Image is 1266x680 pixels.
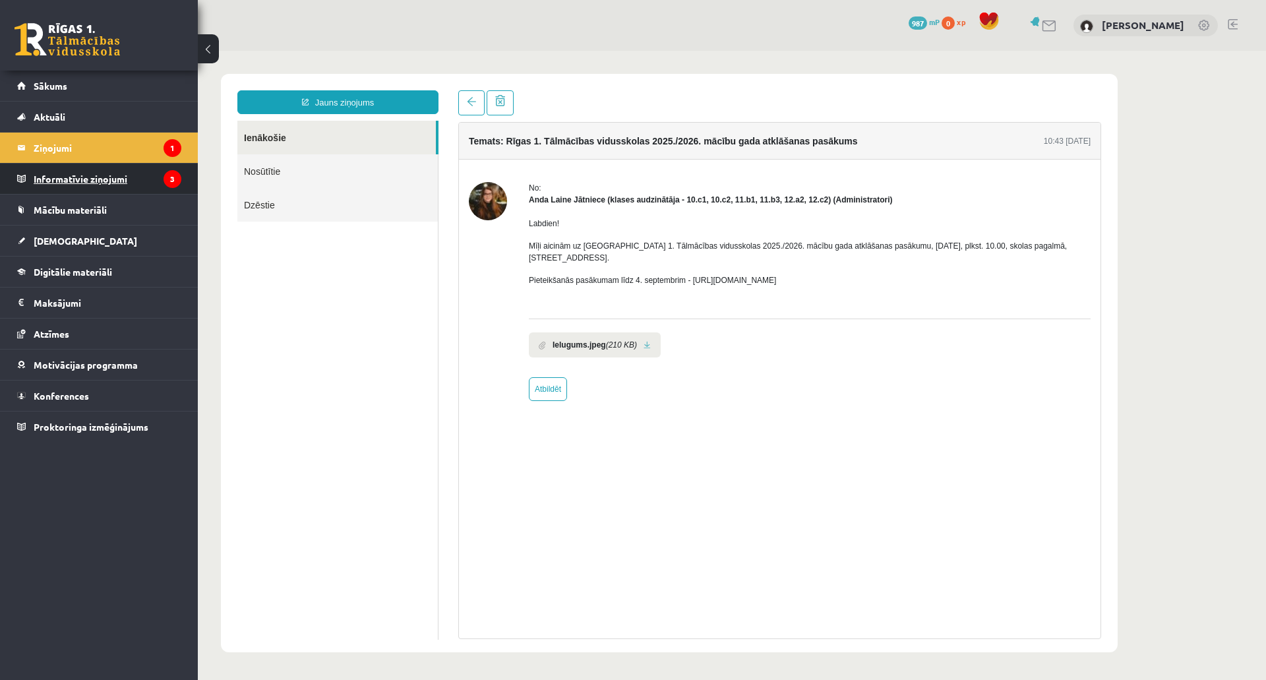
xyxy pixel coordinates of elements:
i: 1 [164,139,181,157]
a: Atzīmes [17,319,181,349]
legend: Ziņojumi [34,133,181,163]
a: Sākums [17,71,181,101]
a: [PERSON_NAME] [1102,18,1184,32]
a: [DEMOGRAPHIC_DATA] [17,226,181,256]
span: [DEMOGRAPHIC_DATA] [34,235,137,247]
a: Nosūtītie [40,104,240,137]
a: Proktoringa izmēģinājums [17,412,181,442]
span: 987 [909,16,927,30]
span: mP [929,16,940,27]
a: Informatīvie ziņojumi3 [17,164,181,194]
strong: Anda Laine Jātniece (klases audzinātāja - 10.c1, 10.c2, 11.b1, 11.b3, 12.a2, 12.c2) (Administratori) [331,144,695,154]
a: 0 xp [942,16,972,27]
a: Dzēstie [40,137,240,171]
h4: Temats: Rīgas 1. Tālmācības vidusskolas 2025./2026. mācību gada atklāšanas pasākums [271,85,660,96]
a: Maksājumi [17,288,181,318]
div: No: [331,131,893,143]
legend: Informatīvie ziņojumi [34,164,181,194]
img: Anda Laine Jātniece (klases audzinātāja - 10.c1, 10.c2, 11.b1, 11.b3, 12.a2, 12.c2) [271,131,309,170]
span: Konferences [34,390,89,402]
span: 0 [942,16,955,30]
a: Rīgas 1. Tālmācības vidusskola [15,23,120,56]
p: Labdien! [331,167,893,179]
span: Aktuāli [34,111,65,123]
p: Mīļi aicinām uz [GEOGRAPHIC_DATA] 1. Tālmācības vidusskolas 2025./2026. mācību gada atklāšanas pa... [331,189,893,213]
span: Mācību materiāli [34,204,107,216]
span: Digitālie materiāli [34,266,112,278]
span: Sākums [34,80,67,92]
p: Pieteikšanās pasākumam līdz 4. septembrim - [URL][DOMAIN_NAME] [331,224,893,235]
i: 3 [164,170,181,188]
div: 10:43 [DATE] [846,84,893,96]
a: Motivācijas programma [17,350,181,380]
span: Atzīmes [34,328,69,340]
span: Proktoringa izmēģinājums [34,421,148,433]
img: Regnārs Želvis [1080,20,1093,33]
i: (210 KB) [408,288,439,300]
span: Motivācijas programma [34,359,138,371]
a: Ziņojumi1 [17,133,181,163]
a: Konferences [17,381,181,411]
legend: Maksājumi [34,288,181,318]
a: Atbildēt [331,326,369,350]
span: xp [957,16,965,27]
a: Mācību materiāli [17,195,181,225]
a: Digitālie materiāli [17,257,181,287]
a: Jauns ziņojums [40,40,241,63]
a: 987 mP [909,16,940,27]
b: Ielugums.jpeg [355,288,408,300]
a: Aktuāli [17,102,181,132]
a: Ienākošie [40,70,238,104]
